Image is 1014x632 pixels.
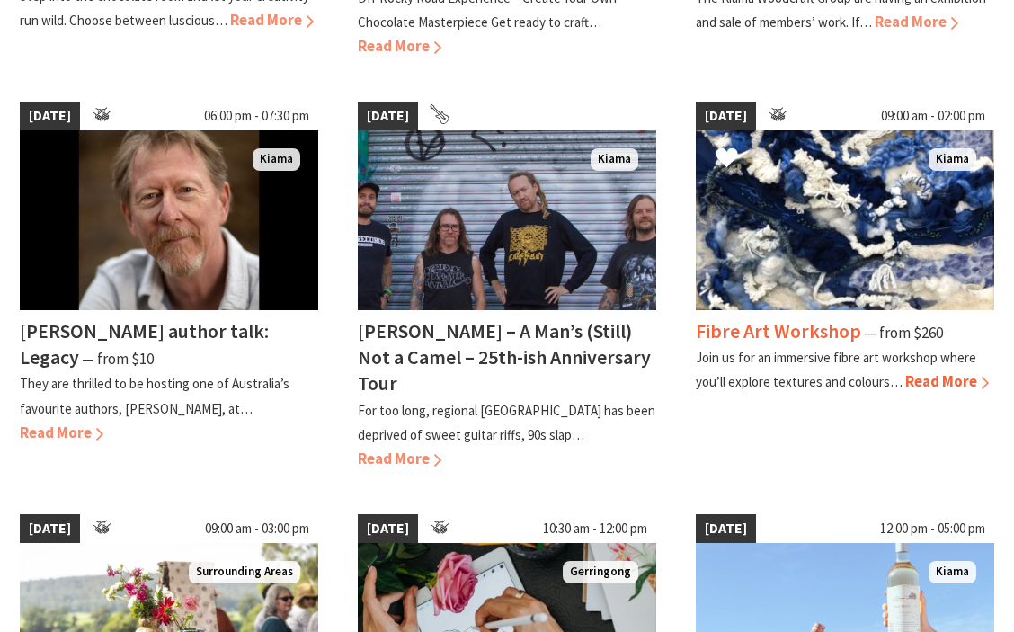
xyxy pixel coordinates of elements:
[230,10,314,30] span: Read More
[875,12,958,31] span: Read More
[358,514,418,543] span: [DATE]
[358,36,441,56] span: Read More
[82,349,154,369] span: ⁠— from $10
[864,323,943,343] span: ⁠— from $260
[591,148,638,171] span: Kiama
[696,102,756,130] span: [DATE]
[696,130,994,310] img: Fibre Art
[929,148,976,171] span: Kiama
[20,130,318,310] img: Man wearing a beige shirt, with short dark blonde hair and a beard
[929,561,976,583] span: Kiama
[189,561,300,583] span: Surrounding Areas
[696,318,861,343] h4: Fibre Art Workshop
[358,449,441,468] span: Read More
[358,102,418,130] span: [DATE]
[905,371,989,391] span: Read More
[20,318,269,369] h4: [PERSON_NAME] author talk: Legacy
[20,514,80,543] span: [DATE]
[872,102,994,130] span: 09:00 am - 02:00 pm
[253,148,300,171] span: Kiama
[698,129,756,190] button: Click to Favourite Fibre Art Workshop
[20,102,80,130] span: [DATE]
[358,318,651,396] h4: [PERSON_NAME] – A Man’s (Still) Not a Camel – 25th-ish Anniversary Tour
[20,423,103,442] span: Read More
[696,102,994,471] a: [DATE] 09:00 am - 02:00 pm Fibre Art Kiama Fibre Art Workshop ⁠— from $260 Join us for an immersi...
[696,349,976,390] p: Join us for an immersive fibre art workshop where you’ll explore textures and colours…
[20,102,318,471] a: [DATE] 06:00 pm - 07:30 pm Man wearing a beige shirt, with short dark blonde hair and a beard Kia...
[196,514,318,543] span: 09:00 am - 03:00 pm
[696,514,756,543] span: [DATE]
[195,102,318,130] span: 06:00 pm - 07:30 pm
[534,514,656,543] span: 10:30 am - 12:00 pm
[871,514,994,543] span: 12:00 pm - 05:00 pm
[358,102,656,471] a: [DATE] Frenzel Rhomb Kiama Pavilion Saturday 4th October Kiama [PERSON_NAME] – A Man’s (Still) No...
[20,375,289,416] p: They are thrilled to be hosting one of Australia’s favourite authors, [PERSON_NAME], at…
[563,561,638,583] span: Gerringong
[358,130,656,310] img: Frenzel Rhomb Kiama Pavilion Saturday 4th October
[358,402,655,443] p: For too long, regional [GEOGRAPHIC_DATA] has been deprived of sweet guitar riffs, 90s slap…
